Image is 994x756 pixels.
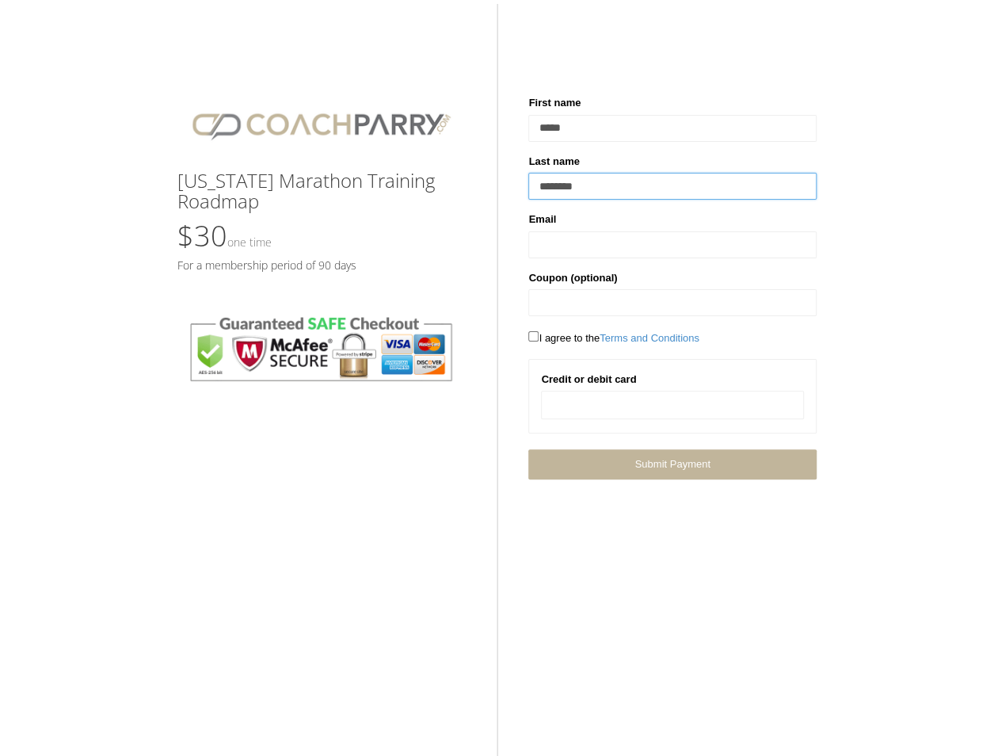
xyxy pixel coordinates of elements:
[528,332,699,344] span: I agree to the
[177,170,465,212] h3: [US_STATE] Marathon Training Roadmap
[528,212,556,227] label: Email
[528,95,581,111] label: First name
[177,95,465,155] img: CPlogo.png
[528,449,816,479] a: Submit Payment
[541,372,636,388] label: Credit or debit card
[227,235,272,250] small: One time
[177,259,465,271] h5: For a membership period of 90 days
[600,332,699,344] a: Terms and Conditions
[177,216,272,255] span: $30
[528,270,617,286] label: Coupon (optional)
[528,154,579,170] label: Last name
[634,458,710,470] span: Submit Payment
[551,399,793,412] iframe: Secure card payment input frame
